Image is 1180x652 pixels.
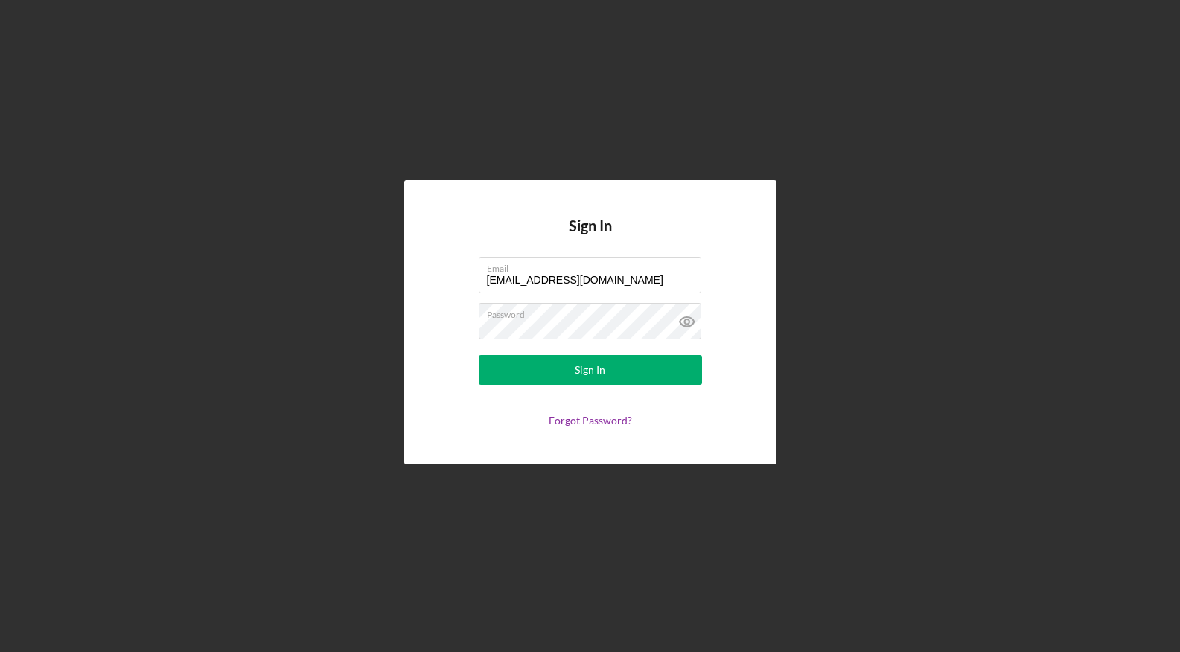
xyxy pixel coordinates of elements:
label: Email [487,258,701,274]
h4: Sign In [569,217,612,257]
label: Password [487,304,701,320]
button: Sign In [479,355,702,385]
a: Forgot Password? [549,414,632,426]
div: Sign In [575,355,605,385]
